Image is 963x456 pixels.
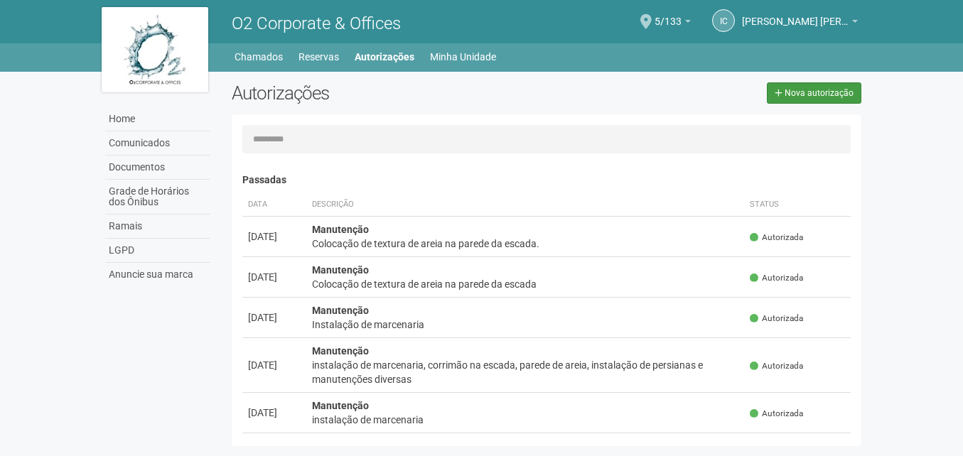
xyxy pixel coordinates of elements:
[312,305,369,316] strong: Manutenção
[105,180,210,215] a: Grade de Horários dos Ônibus
[248,229,301,244] div: [DATE]
[306,193,745,217] th: Descrição
[105,263,210,286] a: Anuncie sua marca
[785,88,854,98] span: Nova autorização
[232,13,401,33] span: O2 Corporate & Offices
[298,47,339,67] a: Reservas
[712,9,735,32] a: IC
[248,406,301,420] div: [DATE]
[655,2,682,27] span: 5/133
[312,400,369,411] strong: Manutenção
[655,18,691,29] a: 5/133
[742,2,849,27] span: Isabel Cristina de Macedo Gonçalves Domingues
[105,215,210,239] a: Ramais
[742,18,858,29] a: [PERSON_NAME] [PERSON_NAME]
[248,358,301,372] div: [DATE]
[750,360,803,372] span: Autorizada
[750,313,803,325] span: Autorizada
[750,272,803,284] span: Autorizada
[242,193,306,217] th: Data
[312,277,739,291] div: Colocação de textura de areia na parede da escada
[105,107,210,131] a: Home
[750,232,803,244] span: Autorizada
[312,358,739,386] div: instalação de marcenaria, corrimão na escada, parede de areia, instalação de persianas e manutenç...
[312,237,739,251] div: Colocação de textura de areia na parede da escada.
[744,193,851,217] th: Status
[248,310,301,325] div: [DATE]
[248,270,301,284] div: [DATE]
[312,413,739,427] div: instalação de marcenaria
[312,264,369,276] strong: Manutenção
[355,47,414,67] a: Autorizações
[750,408,803,420] span: Autorizada
[235,47,283,67] a: Chamados
[105,131,210,156] a: Comunicados
[105,156,210,180] a: Documentos
[430,47,496,67] a: Minha Unidade
[312,224,369,235] strong: Manutenção
[312,345,369,357] strong: Manutenção
[102,7,208,92] img: logo.jpg
[232,82,536,104] h2: Autorizações
[767,82,861,104] a: Nova autorização
[312,317,739,332] div: Instalação de marcenaria
[242,175,851,185] h4: Passadas
[105,239,210,263] a: LGPD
